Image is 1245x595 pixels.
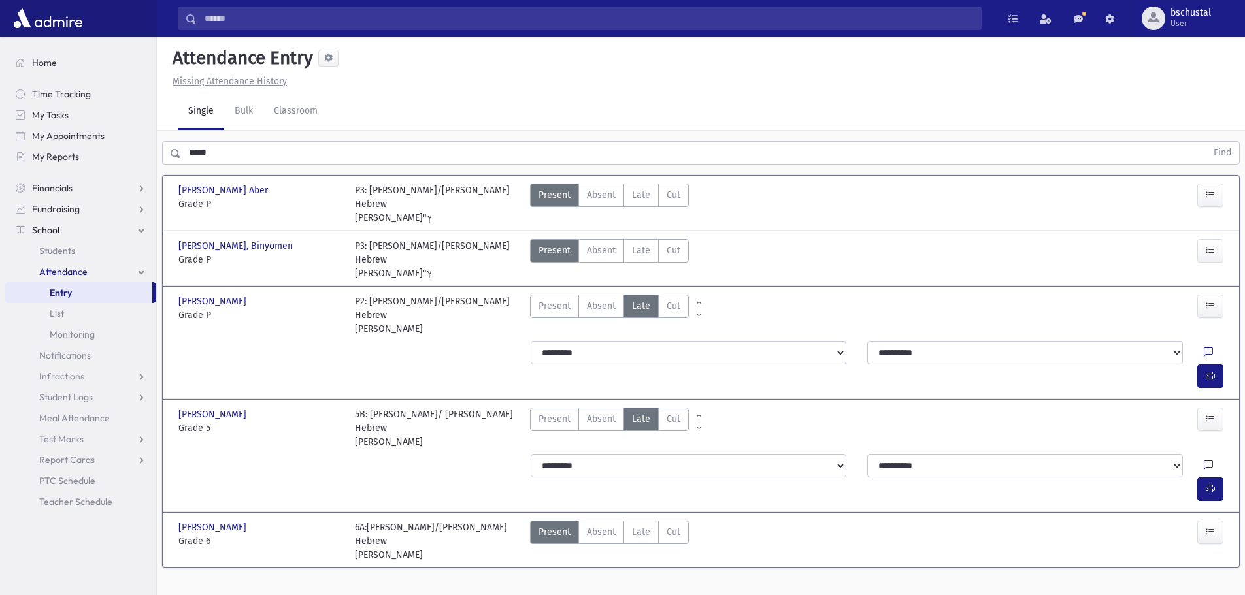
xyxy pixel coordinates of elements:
span: Absent [587,299,616,313]
h5: Attendance Entry [167,47,313,69]
span: Cut [667,188,680,202]
div: AttTypes [530,408,689,449]
span: School [32,224,59,236]
span: Present [539,525,571,539]
a: Test Marks [5,428,156,449]
span: Late [632,244,650,257]
span: Late [632,525,650,539]
span: Meal Attendance [39,412,110,424]
a: Financials [5,178,156,199]
a: Teacher Schedule [5,491,156,512]
span: Present [539,244,571,257]
a: My Tasks [5,105,156,125]
span: Teacher Schedule [39,496,112,507]
span: Cut [667,299,680,313]
span: Present [539,412,571,426]
a: Notifications [5,345,156,366]
a: Fundraising [5,199,156,219]
span: Monitoring [50,329,95,340]
span: My Reports [32,151,79,163]
span: Entry [50,287,72,298]
a: Time Tracking [5,84,156,105]
a: Home [5,52,156,73]
a: Entry [5,282,152,303]
button: Find [1206,142,1239,164]
span: Grade P [178,253,342,266]
span: Financials [32,182,73,194]
a: Monitoring [5,324,156,345]
a: Missing Attendance History [167,76,287,87]
a: Bulk [224,93,263,130]
a: Meal Attendance [5,408,156,428]
span: Absent [587,525,616,539]
a: Attendance [5,261,156,282]
span: Cut [667,412,680,426]
span: PTC Schedule [39,475,95,487]
span: Cut [667,525,680,539]
span: User [1170,18,1211,29]
a: Students [5,240,156,261]
span: Absent [587,412,616,426]
span: Cut [667,244,680,257]
span: Grade 5 [178,421,342,435]
div: P2: [PERSON_NAME]/[PERSON_NAME] Hebrew [PERSON_NAME] [355,295,518,336]
div: AttTypes [530,521,689,562]
span: Home [32,57,57,69]
span: Grade P [178,308,342,322]
span: bschustal [1170,8,1211,18]
span: Time Tracking [32,88,91,100]
div: AttTypes [530,184,689,225]
div: P3: [PERSON_NAME]/[PERSON_NAME] Hebrew [PERSON_NAME]"ץ [355,239,518,280]
a: Report Cards [5,449,156,470]
div: P3: [PERSON_NAME]/[PERSON_NAME] Hebrew [PERSON_NAME]"ץ [355,184,518,225]
span: Infractions [39,370,84,382]
span: Late [632,188,650,202]
span: My Tasks [32,109,69,121]
span: My Appointments [32,130,105,142]
span: [PERSON_NAME] Aber [178,184,271,197]
img: AdmirePro [10,5,86,31]
span: Late [632,299,650,313]
div: 6A:[PERSON_NAME]/[PERSON_NAME] Hebrew [PERSON_NAME] [355,521,518,562]
span: Present [539,188,571,202]
span: Absent [587,244,616,257]
span: Student Logs [39,391,93,403]
a: School [5,219,156,240]
span: Students [39,245,75,257]
a: My Reports [5,146,156,167]
div: AttTypes [530,295,689,336]
a: Classroom [263,93,328,130]
span: [PERSON_NAME] [178,408,249,421]
span: Grade 6 [178,534,342,548]
span: Attendance [39,266,88,278]
a: My Appointments [5,125,156,146]
a: Single [178,93,224,130]
div: AttTypes [530,239,689,280]
span: Report Cards [39,454,95,466]
div: 5B: [PERSON_NAME]/ [PERSON_NAME] Hebrew [PERSON_NAME] [355,408,518,449]
a: Student Logs [5,387,156,408]
span: Present [539,299,571,313]
span: [PERSON_NAME] [178,521,249,534]
input: Search [197,7,981,30]
a: Infractions [5,366,156,387]
u: Missing Attendance History [173,76,287,87]
a: List [5,303,156,324]
span: [PERSON_NAME] [178,295,249,308]
span: Notifications [39,349,91,361]
span: Absent [587,188,616,202]
a: PTC Schedule [5,470,156,491]
span: [PERSON_NAME], Binyomen [178,239,295,253]
span: Late [632,412,650,426]
span: List [50,308,64,319]
span: Fundraising [32,203,80,215]
span: Grade P [178,197,342,211]
span: Test Marks [39,433,84,445]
